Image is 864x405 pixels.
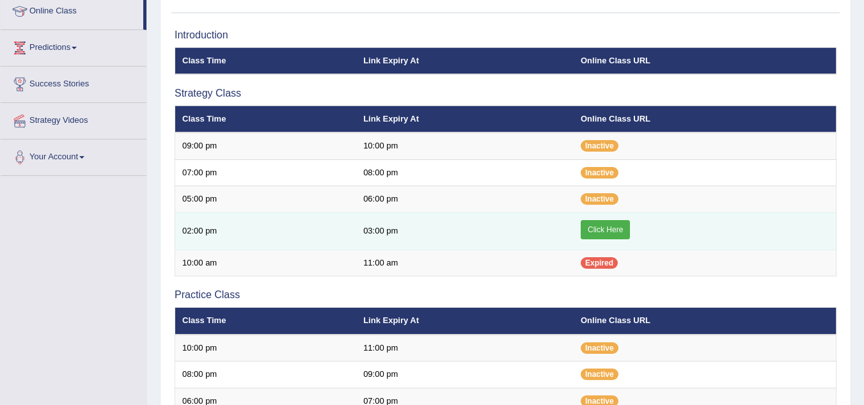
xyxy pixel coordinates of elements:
[356,47,574,74] th: Link Expiry At
[581,257,618,269] span: Expired
[356,159,574,186] td: 08:00 pm
[1,67,146,99] a: Success Stories
[175,308,357,335] th: Class Time
[175,132,357,159] td: 09:00 pm
[574,47,837,74] th: Online Class URL
[356,308,574,335] th: Link Expiry At
[356,106,574,132] th: Link Expiry At
[175,289,837,301] h3: Practice Class
[175,186,357,213] td: 05:00 pm
[356,212,574,250] td: 03:00 pm
[581,220,630,239] a: Click Here
[175,250,357,276] td: 10:00 am
[1,139,146,171] a: Your Account
[581,193,618,205] span: Inactive
[175,159,357,186] td: 07:00 pm
[175,29,837,41] h3: Introduction
[1,30,146,62] a: Predictions
[581,140,618,152] span: Inactive
[581,167,618,179] span: Inactive
[175,88,837,99] h3: Strategy Class
[175,212,357,250] td: 02:00 pm
[356,186,574,213] td: 06:00 pm
[581,342,618,354] span: Inactive
[356,335,574,361] td: 11:00 pm
[175,335,357,361] td: 10:00 pm
[175,361,357,388] td: 08:00 pm
[574,106,837,132] th: Online Class URL
[356,361,574,388] td: 09:00 pm
[581,369,618,380] span: Inactive
[1,103,146,135] a: Strategy Videos
[175,47,357,74] th: Class Time
[356,250,574,276] td: 11:00 am
[356,132,574,159] td: 10:00 pm
[175,106,357,132] th: Class Time
[574,308,837,335] th: Online Class URL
